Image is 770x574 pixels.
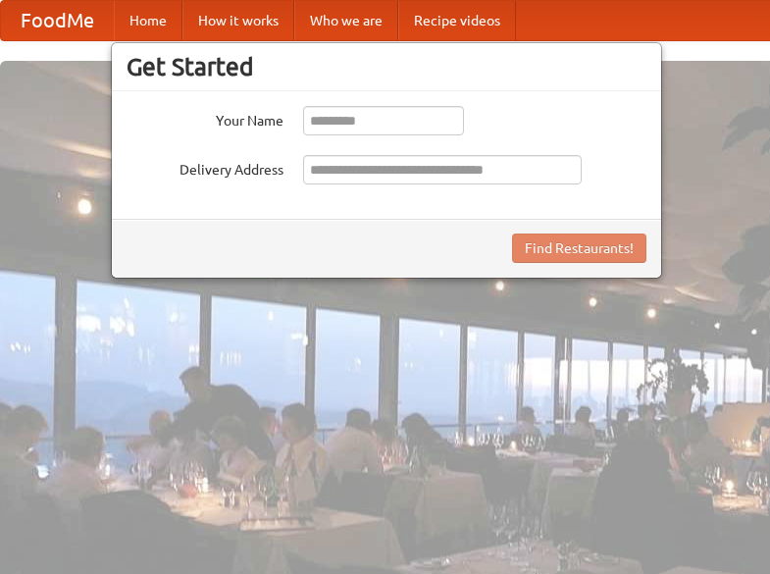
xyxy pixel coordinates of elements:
[182,1,294,40] a: How it works
[398,1,516,40] a: Recipe videos
[294,1,398,40] a: Who we are
[1,1,114,40] a: FoodMe
[114,1,182,40] a: Home
[512,234,646,263] button: Find Restaurants!
[127,106,283,130] label: Your Name
[127,52,646,81] h3: Get Started
[127,155,283,180] label: Delivery Address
